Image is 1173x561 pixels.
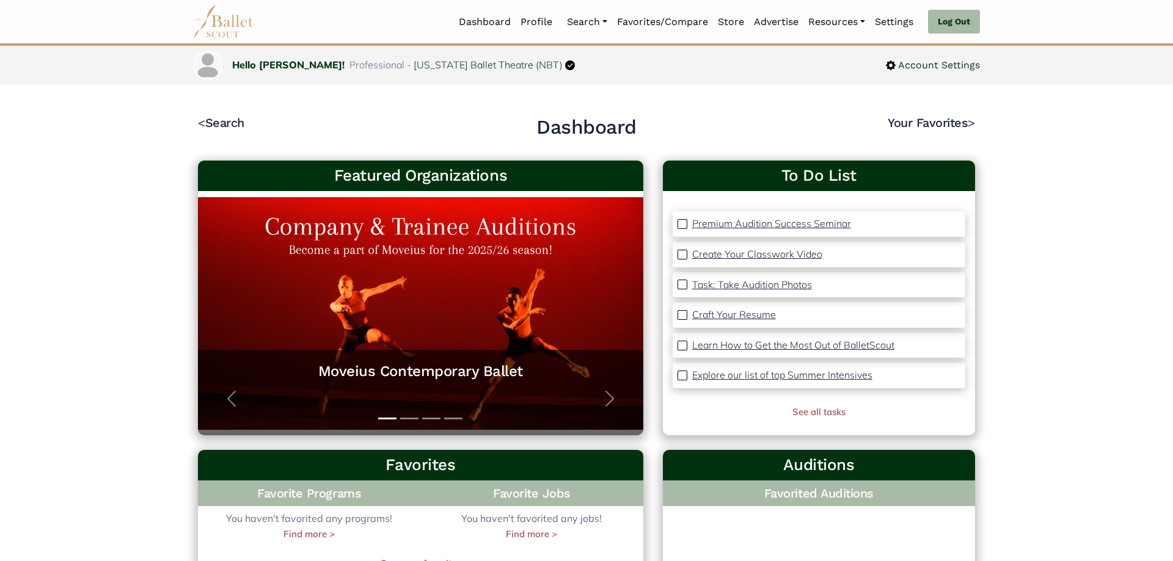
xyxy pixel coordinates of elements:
a: Profile [516,9,557,35]
button: Slide 3 [422,411,440,425]
div: You haven't favorited any jobs! [420,511,643,541]
button: Slide 1 [378,411,396,425]
p: Create Your Classwork Video [692,248,822,260]
a: Resources [803,9,870,35]
a: Premium Audition Success Seminar [692,216,851,232]
a: Craft Your Resume [692,307,776,323]
a: Advertise [749,9,803,35]
h2: Dashboard [536,115,637,140]
button: Slide 4 [444,411,462,425]
h3: Auditions [673,455,965,476]
a: Settings [870,9,918,35]
a: Favorites/Compare [612,9,713,35]
a: Hello [PERSON_NAME]! [232,59,345,71]
a: See all tasks [792,406,846,418]
a: Learn How to Get the Most Out of BalletScout [692,338,894,353]
a: Your Favorites> [888,115,975,130]
span: - [407,59,411,71]
a: Search [562,9,612,35]
a: Explore our list of top Summer Intensives [692,367,872,383]
button: Slide 2 [400,411,418,425]
p: Learn How to Get the Most Out of BalletScout [692,339,894,351]
div: You haven't favorited any programs! [198,511,420,541]
p: Premium Audition Success Seminar [692,217,851,230]
a: Find more > [506,527,557,541]
a: Account Settings [886,57,980,73]
a: Task: Take Audition Photos [692,277,812,293]
a: Moveius Contemporary Ballet [210,362,631,381]
h3: Featured Organizations [208,165,634,186]
p: Craft Your Resume [692,308,776,320]
img: profile picture [194,52,221,79]
a: Create Your Classwork Video [692,247,822,262]
a: To Do List [673,165,965,186]
h4: Favorite Programs [198,480,420,506]
code: < [198,115,205,130]
a: <Search [198,115,244,130]
a: Dashboard [454,9,516,35]
h3: Favorites [208,455,634,476]
a: Find more > [283,527,335,541]
a: [US_STATE] Ballet Theatre (NBT) [414,59,563,71]
a: Store [713,9,749,35]
p: Explore our list of top Summer Intensives [692,369,872,381]
p: Task: Take Audition Photos [692,278,812,291]
span: Account Settings [896,57,980,73]
h4: Favorited Auditions [673,485,965,501]
h4: Favorite Jobs [420,480,643,506]
a: Log Out [928,10,980,34]
code: > [968,115,975,130]
span: Professional [349,59,404,71]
